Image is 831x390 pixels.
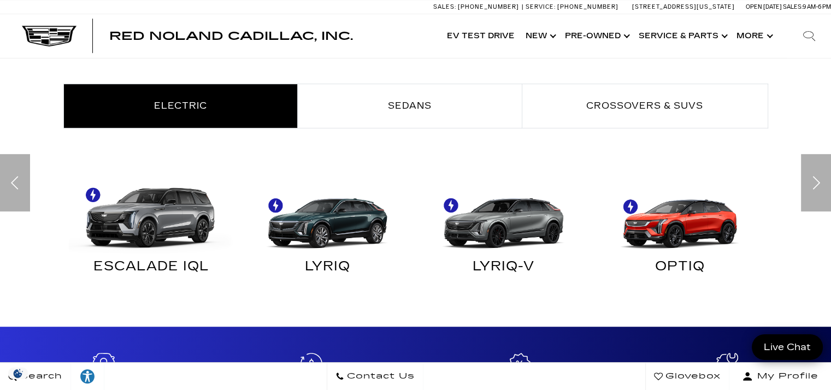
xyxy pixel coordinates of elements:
[520,14,559,58] a: New
[758,341,816,353] span: Live Chat
[5,368,31,379] img: Opt-Out Icon
[17,369,62,384] span: Search
[424,262,584,276] div: LYRIQ-V
[69,171,234,253] img: ESCALADE IQL
[597,171,763,253] img: OPTIQ
[458,3,519,10] span: [PHONE_NUMBER]
[388,101,432,111] span: Sedans
[441,14,520,58] a: EV Test Drive
[63,84,298,128] li: Electric
[109,31,353,42] a: Red Noland Cadillac, Inc.
[801,154,831,211] div: Next
[344,369,415,384] span: Contact Us
[753,369,818,384] span: My Profile
[109,29,353,43] span: Red Noland Cadillac, Inc.
[247,262,408,276] div: LYRIQ
[433,3,456,10] span: Sales:
[63,171,240,284] a: ESCALADE IQL ESCALADE IQL
[632,3,735,10] a: [STREET_ADDRESS][US_STATE]
[731,14,776,58] button: More
[787,14,831,58] div: Search
[327,363,423,390] a: Contact Us
[746,3,782,10] span: Open [DATE]
[559,14,633,58] a: Pre-Owned
[803,3,831,10] span: 9 AM-6 PM
[586,101,703,111] span: Crossovers & SUVs
[72,262,232,276] div: ESCALADE IQL
[5,368,31,379] section: Click to Open Cookie Consent Modal
[71,363,104,390] a: Explore your accessibility options
[71,368,104,385] div: Explore your accessibility options
[645,363,729,390] a: Glovebox
[633,14,731,58] a: Service & Parts
[600,262,760,276] div: OPTIQ
[298,84,522,128] li: Sedans
[239,171,416,284] a: LYRIQ LYRIQ
[22,26,76,46] img: Cadillac Dark Logo with Cadillac White Text
[416,171,592,284] a: LYRIQ-V LYRIQ-V
[663,369,721,384] span: Glovebox
[592,171,768,284] a: OPTIQ OPTIQ
[522,4,621,10] a: Service: [PHONE_NUMBER]
[421,171,587,253] img: LYRIQ-V
[63,171,768,284] div: Electric
[526,3,556,10] span: Service:
[557,3,618,10] span: [PHONE_NUMBER]
[154,101,207,111] span: Electric
[522,84,768,128] li: Crossovers & SUVs
[433,4,522,10] a: Sales: [PHONE_NUMBER]
[783,3,803,10] span: Sales:
[752,334,823,360] a: Live Chat
[245,171,410,253] img: LYRIQ
[729,363,831,390] button: Open user profile menu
